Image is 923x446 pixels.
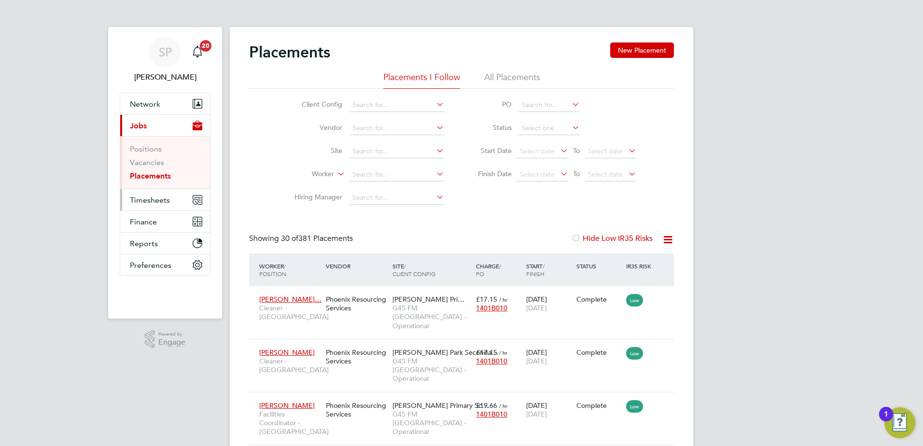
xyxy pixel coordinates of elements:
div: Site [390,257,474,282]
span: 30 of [281,234,298,243]
div: 1 [884,414,888,427]
div: Showing [249,234,355,244]
label: Worker [279,169,334,179]
span: [PERSON_NAME] [259,348,315,357]
span: [PERSON_NAME] Park Seconda… [392,348,498,357]
a: SP[PERSON_NAME] [120,37,210,83]
span: [PERSON_NAME] Pri… [392,295,464,304]
div: Vendor [323,257,390,275]
span: Preferences [130,261,171,270]
div: Jobs [120,136,210,189]
button: Jobs [120,115,210,136]
span: [DATE] [526,304,547,312]
span: Select date [520,170,555,179]
a: 20 [188,37,207,68]
div: Charge [474,257,524,282]
span: Cleaner - [GEOGRAPHIC_DATA] [259,357,321,374]
div: [DATE] [524,396,574,423]
span: Network [130,99,160,109]
label: PO [468,100,512,109]
div: Complete [576,295,622,304]
div: Phoenix Resourcing Services [323,290,390,317]
span: Low [626,347,643,360]
input: Search for... [349,122,444,135]
label: Start Date [468,146,512,155]
span: [DATE] [526,410,547,418]
label: Client Config [287,100,342,109]
div: Start [524,257,574,282]
div: [DATE] [524,343,574,370]
label: Finish Date [468,169,512,178]
span: To [570,167,583,180]
label: Hide Low IR35 Risks [571,234,653,243]
span: / PO [476,262,501,278]
button: Timesheets [120,189,210,210]
a: Positions [130,144,162,153]
div: Phoenix Resourcing Services [323,343,390,370]
span: Reports [130,239,158,248]
span: £17.15 [476,295,497,304]
div: Worker [257,257,323,282]
span: Select date [588,170,623,179]
span: / hr [499,402,507,409]
span: Facilities Coordinator - [GEOGRAPHIC_DATA] [259,410,321,436]
span: Smeraldo Porcaro [120,71,210,83]
button: Reports [120,233,210,254]
h2: Placements [249,42,330,62]
span: 1401B010 [476,410,507,418]
span: SP [159,46,172,58]
span: 20 [200,40,211,52]
span: Powered by [158,330,185,338]
span: [DATE] [526,357,547,365]
span: / hr [499,296,507,303]
span: 1401B010 [476,357,507,365]
span: [PERSON_NAME]… [259,295,322,304]
span: Cleaner - [GEOGRAPHIC_DATA] [259,304,321,321]
a: Vacancies [130,158,164,167]
span: [PERSON_NAME] [259,401,315,410]
a: Go to home page [120,286,210,301]
span: Engage [158,338,185,347]
span: / Finish [526,262,545,278]
div: IR35 Risk [624,257,657,275]
a: Placements [130,171,171,181]
div: Phoenix Resourcing Services [323,396,390,423]
span: 1401B010 [476,304,507,312]
span: / Position [259,262,286,278]
span: Select date [588,147,623,155]
li: All Placements [484,71,540,89]
span: Low [626,400,643,413]
div: Status [574,257,624,275]
img: fastbook-logo-retina.png [120,286,210,301]
input: Search for... [349,145,444,158]
div: Complete [576,348,622,357]
span: G4S FM [GEOGRAPHIC_DATA] - Operational [392,410,471,436]
span: 381 Placements [281,234,353,243]
span: To [570,144,583,157]
input: Search for... [349,98,444,112]
span: Low [626,294,643,307]
span: / Client Config [392,262,435,278]
button: Preferences [120,254,210,276]
li: Placements I Follow [383,71,460,89]
button: Network [120,93,210,114]
a: [PERSON_NAME]Facilities Coordinator - [GEOGRAPHIC_DATA]Phoenix Resourcing Services[PERSON_NAME] P... [257,396,674,404]
span: / hr [499,349,507,356]
input: Search for... [349,168,444,181]
span: £19.66 [476,401,497,410]
span: Select date [520,147,555,155]
input: Select one [518,122,580,135]
div: Complete [576,401,622,410]
a: [PERSON_NAME]…Cleaner - [GEOGRAPHIC_DATA]Phoenix Resourcing Services[PERSON_NAME] Pri…G4S FM [GEO... [257,290,674,298]
span: Finance [130,217,157,226]
div: [DATE] [524,290,574,317]
label: Status [468,123,512,132]
span: G4S FM [GEOGRAPHIC_DATA] - Operational [392,304,471,330]
label: Hiring Manager [287,193,342,201]
button: New Placement [610,42,674,58]
button: Finance [120,211,210,232]
a: Powered byEngage [145,330,186,348]
nav: Main navigation [108,27,222,319]
label: Site [287,146,342,155]
span: £17.15 [476,348,497,357]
